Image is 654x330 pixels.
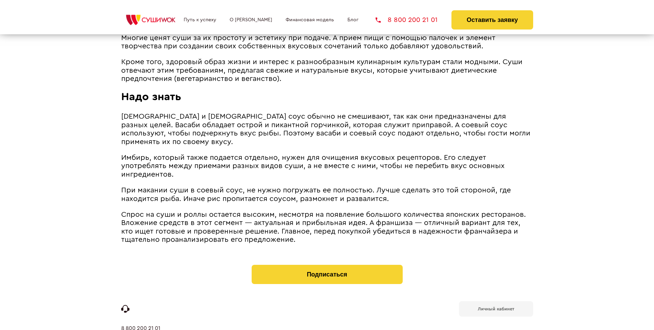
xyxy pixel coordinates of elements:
span: [DEMOGRAPHIC_DATA] и [DEMOGRAPHIC_DATA] соус обычно не смешивают, так как они предназначены для р... [121,113,530,145]
b: Личный кабинет [478,307,514,311]
span: Кроме того, здоровый образ жизни и интерес к разнообразным кулинарным культурам стали модными. Су... [121,58,523,82]
button: Оставить заявку [451,10,533,30]
span: Имбирь, который также подается отдельно, нужен для очищения вкусовых рецепторов. Его следует упот... [121,154,505,178]
a: Финансовая модель [286,17,334,23]
a: 8 800 200 21 01 [376,16,438,23]
a: О [PERSON_NAME] [230,17,272,23]
span: При макании суши в соевый соус, не нужно погружать ее полностью. Лучше сделать это той стороной, ... [121,187,511,202]
a: Блог [347,17,358,23]
button: Подписаться [252,265,403,284]
span: Спрос на суши и роллы остается высоким, несмотря на появление большого количества японских рестор... [121,211,526,244]
span: Надо знать [121,91,181,102]
a: Личный кабинет [459,301,533,317]
span: 8 800 200 21 01 [388,16,438,23]
a: Путь к успеху [184,17,216,23]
